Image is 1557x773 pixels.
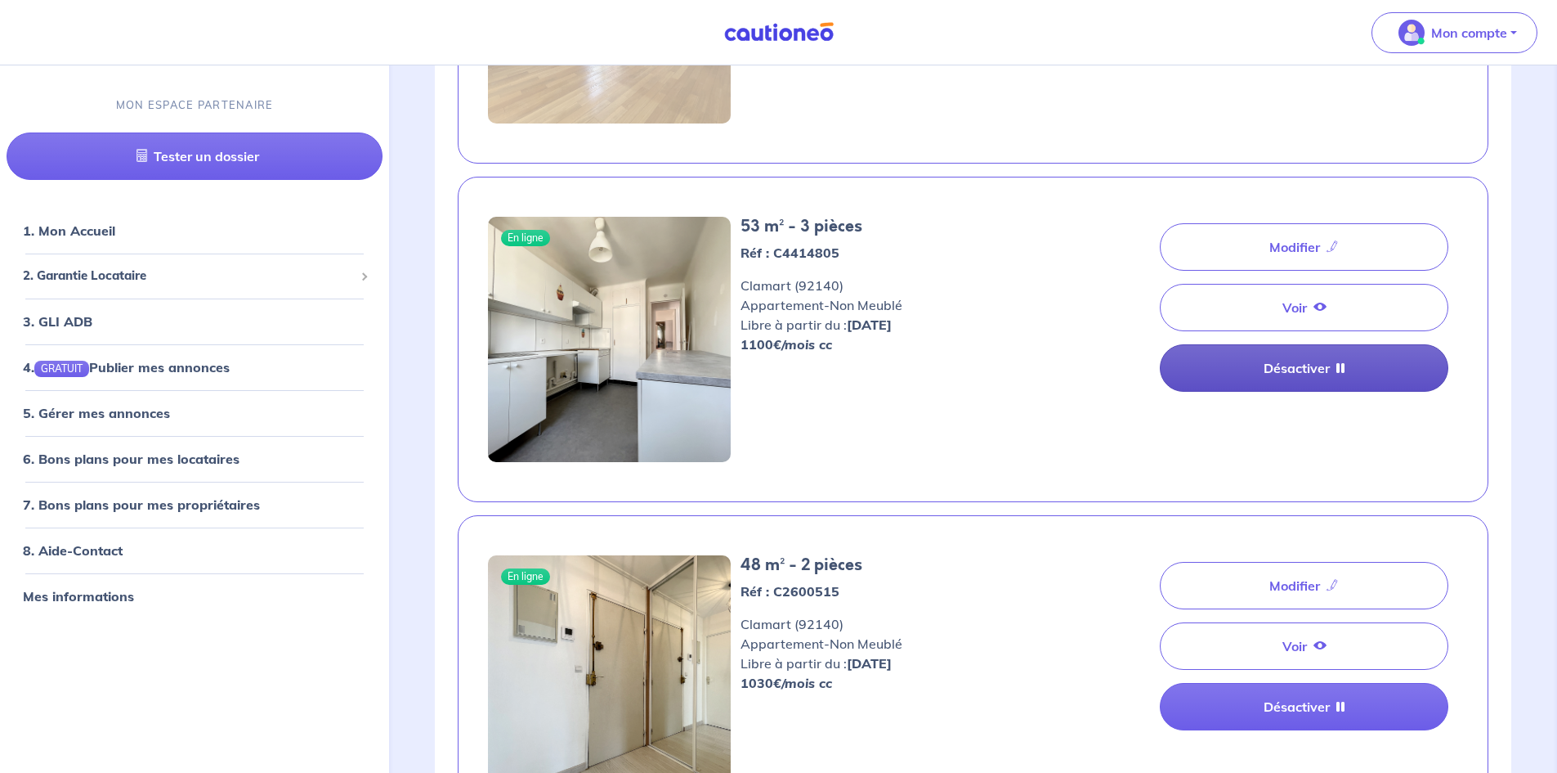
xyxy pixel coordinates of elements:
div: 2. Garantie Locataire [7,260,383,292]
a: 6. Bons plans pour mes locataires [23,450,239,466]
div: 7. Bons plans pour mes propriétaires [7,488,383,520]
h5: 53 m² - 3 pièces [740,217,1045,236]
a: 1. Mon Accueil [23,222,115,239]
strong: [DATE] [847,655,892,672]
p: Libre à partir du : [740,654,1045,673]
span: En ligne [501,569,550,585]
a: Tester un dossier [7,133,383,180]
img: Cautioneo [718,22,840,43]
img: figueiras-1686748956_1686749057_49078_6d01831.jpg [488,217,731,462]
strong: Réf : C4414805 [740,245,839,261]
a: Voir [1160,284,1448,331]
a: 3. GLI ADB [23,312,92,329]
button: illu_account_valid_menu.svgMon compte [1371,12,1537,53]
span: Clamart (92140) Appartement - Non Meublé [740,616,1045,673]
span: En ligne [501,230,550,246]
div: 4.GRATUITPublier mes annonces [7,350,383,383]
div: 3. GLI ADB [7,304,383,337]
a: 4.GRATUITPublier mes annonces [23,358,230,375]
strong: 1030 [740,675,832,691]
em: €/mois cc [773,675,832,691]
a: 8. Aide-Contact [23,542,123,558]
div: 8. Aide-Contact [7,533,383,566]
strong: [DATE] [847,317,892,333]
div: 5. Gérer mes annonces [7,396,383,429]
em: €/mois cc [773,336,832,353]
span: 2. Garantie Locataire [23,267,354,285]
div: Mes informations [7,579,383,612]
a: Désactiver [1160,683,1448,730]
a: Voir [1160,622,1448,670]
div: 1. Mon Accueil [7,214,383,247]
div: 6. Bons plans pour mes locataires [7,442,383,474]
a: Mes informations [23,587,134,604]
a: Modifier [1160,562,1448,609]
a: 7. Bons plans pour mes propriétaires [23,496,260,512]
p: Libre à partir du : [740,315,1045,335]
h5: 48 m² - 2 pièces [740,555,1045,575]
p: MON ESPACE PARTENAIRE [116,97,274,113]
strong: 1100 [740,336,832,353]
img: illu_account_valid_menu.svg [1398,20,1425,46]
a: Modifier [1160,223,1448,271]
span: Clamart (92140) Appartement - Non Meublé [740,277,1045,335]
a: 5. Gérer mes annonces [23,404,170,420]
p: Mon compte [1431,23,1507,43]
strong: Réf : C2600515 [740,583,839,600]
a: Désactiver [1160,344,1448,392]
